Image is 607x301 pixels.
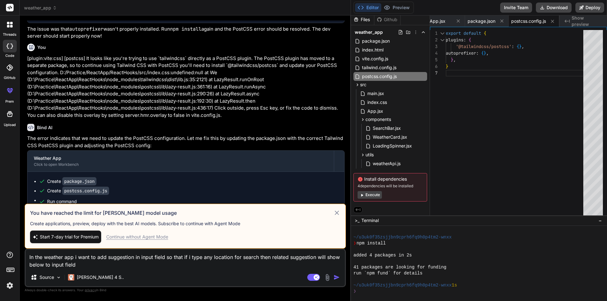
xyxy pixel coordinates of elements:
[27,55,345,119] p: [plugin:vite:css] [postcss] It looks like you're trying to use `tailwindcss` directly as a PostCS...
[353,252,412,258] span: added 4 packages in 2s
[30,220,340,227] p: Create applications, preview, deploy with the best AI models. Subscribe to continue with Agent Mode
[446,63,448,69] span: }
[324,274,331,281] img: attachment
[357,240,386,246] span: npm install
[430,57,438,63] div: 5
[62,187,109,195] code: postcss.config.js
[30,231,101,243] button: Start 7-day trial for Premium
[481,50,484,56] span: {
[430,37,438,43] div: 2
[361,217,379,224] span: Terminal
[438,37,446,43] div: Click to collapse the range.
[353,264,446,270] span: 41 packages are looking for funding
[37,124,52,131] h6: Bind AI
[355,3,381,12] button: Editor
[358,184,423,189] span: 4 dependencies will be installed
[26,250,345,268] textarea: In the weather app i want to add suggestion in input field so that if i type any location for sea...
[358,191,382,199] button: Execute
[361,37,390,45] span: package.json
[5,99,14,104] label: prem
[355,217,359,224] span: >_
[361,64,397,71] span: tailwind.config.js
[106,234,168,240] div: Continue without Agent Mode
[353,234,452,240] span: ~/u3uk0f35zsjjbn9cprh6fq9h0p4tm2-wnxx
[77,274,124,280] p: [PERSON_NAME] 4 S..
[438,30,446,37] div: Click to collapse the range.
[170,26,201,32] code: npm install
[517,44,519,49] span: {
[463,30,481,36] span: default
[367,90,385,97] span: main.jsx
[4,75,15,81] label: GitHub
[27,26,345,40] p: The issue was that wasn't properly installed. Run again and the PostCSS error should be resolved....
[446,30,461,36] span: export
[452,282,457,288] span: 1s
[372,160,401,167] span: weatherApi.js
[597,215,603,226] button: −
[40,234,99,240] span: Start 7-day trial for Premium
[575,3,604,13] button: Deploy
[353,282,452,288] span: ~/u3uk0f35zsjjbn9cprh6fq9h0p4tm2-wnxx
[365,116,391,123] span: components
[47,188,109,194] div: Create
[360,81,366,88] span: src
[430,70,438,76] div: 7
[500,3,532,13] button: Invite Team
[351,16,374,23] div: Files
[62,177,96,185] code: package.json
[536,3,572,13] button: Download
[361,46,384,54] span: index.html
[446,50,476,56] span: autoprefixer
[451,57,453,63] span: }
[34,155,328,161] div: Weather App
[68,274,74,280] img: Claude 4 Sonnet
[361,73,397,80] span: postcss.config.js
[372,133,408,141] span: WeatherCard.jsx
[374,16,400,23] div: Github
[56,275,61,280] img: Pick Models
[468,18,495,24] span: package.json
[353,240,357,246] span: ❯
[519,44,522,49] span: }
[69,26,103,32] code: autoprefixer
[4,122,16,128] label: Upload
[522,44,524,49] span: ,
[430,43,438,50] div: 3
[24,5,57,11] span: weather_app
[358,176,423,182] span: Install dependencies
[430,30,438,37] div: 1
[572,15,602,27] span: Show preview
[430,50,438,57] div: 4
[511,18,546,24] span: postcss.config.js
[430,63,438,70] div: 6
[365,152,374,158] span: utils
[381,3,412,12] button: Preview
[85,288,96,292] span: privacy
[456,44,512,49] span: '@tailwindcss/postcss'
[484,30,486,36] span: {
[372,142,413,150] span: LoadingSpinner.jsx
[598,217,602,224] span: −
[25,287,346,293] p: Always double-check its answers. Your in Bind
[484,50,486,56] span: }
[353,270,422,276] span: run `npm fund` for details
[27,135,345,149] p: The error indicates that we need to update the PostCSS configuration. Let me fix this by updating...
[47,178,96,184] div: Create
[486,50,489,56] span: ,
[367,99,388,106] span: index.css
[47,198,338,205] span: Run command
[476,50,479,56] span: :
[355,29,383,35] span: weather_app
[453,57,456,63] span: ,
[372,124,402,132] span: SearchBar.jsx
[37,44,46,51] h6: You
[40,274,54,280] p: Source
[353,288,357,294] span: ❯
[512,44,514,49] span: :
[469,37,471,43] span: {
[446,37,463,43] span: plugins
[30,209,333,217] h3: You have reached the limit for [PERSON_NAME] model usage
[5,53,14,58] label: code
[430,18,445,24] span: App.jsx
[463,37,466,43] span: :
